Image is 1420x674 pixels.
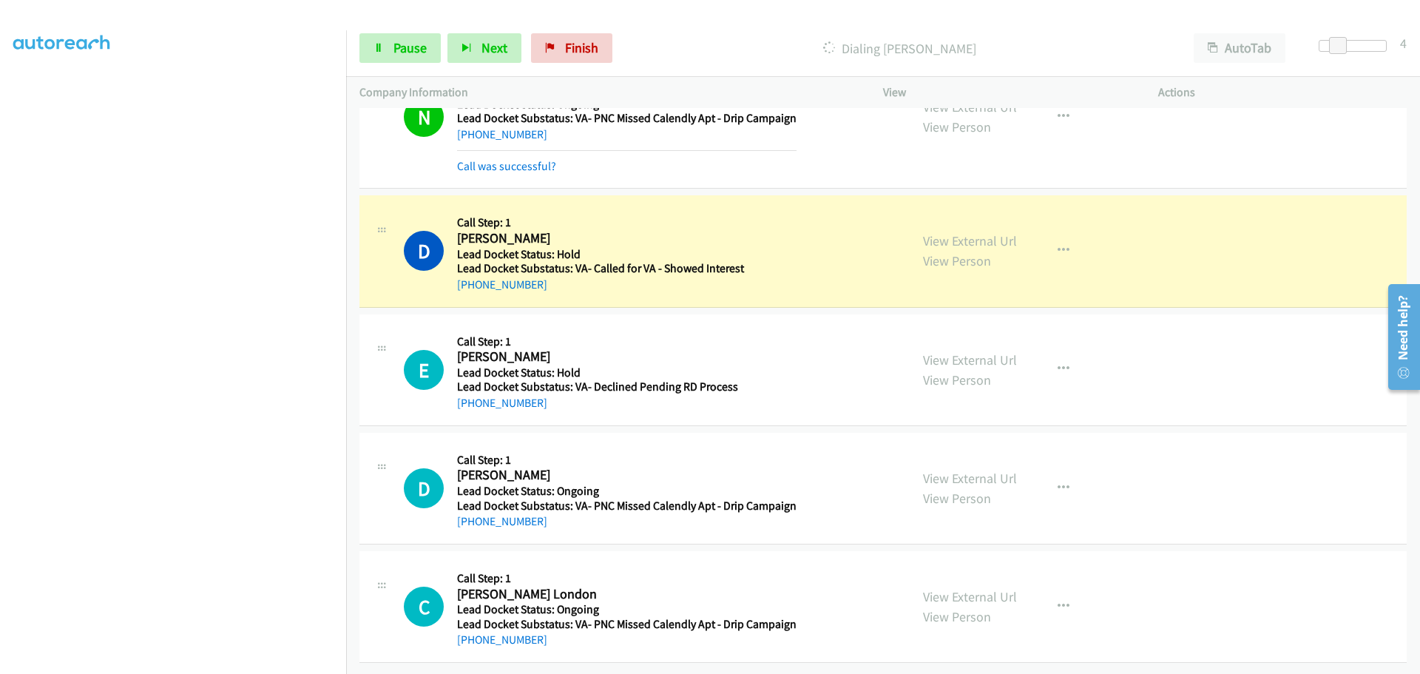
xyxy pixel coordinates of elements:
[457,215,791,230] h5: Call Step: 1
[359,84,856,101] p: Company Information
[923,470,1017,487] a: View External Url
[457,348,791,365] h2: [PERSON_NAME]
[923,588,1017,605] a: View External Url
[923,351,1017,368] a: View External Url
[457,571,797,586] h5: Call Step: 1
[1194,33,1285,63] button: AutoTab
[457,380,791,394] h5: Lead Docket Substatus: VA- Declined Pending RD Process
[457,467,791,484] h2: [PERSON_NAME]
[457,514,547,528] a: [PHONE_NUMBER]
[923,490,991,507] a: View Person
[457,365,791,380] h5: Lead Docket Status: Hold
[457,617,797,632] h5: Lead Docket Substatus: VA- PNC Missed Calendly Apt - Drip Campaign
[481,39,507,56] span: Next
[457,396,547,410] a: [PHONE_NUMBER]
[404,587,444,627] div: The call is yet to be attempted
[923,252,991,269] a: View Person
[923,608,991,625] a: View Person
[404,97,444,137] h1: N
[565,39,598,56] span: Finish
[457,484,797,499] h5: Lead Docket Status: Ongoing
[923,232,1017,249] a: View External Url
[457,261,791,276] h5: Lead Docket Substatus: VA- Called for VA - Showed Interest
[457,159,556,173] a: Call was successful?
[404,350,444,390] div: The call is yet to be attempted
[883,84,1132,101] p: View
[404,350,444,390] h1: E
[923,371,991,388] a: View Person
[1158,84,1407,101] p: Actions
[1400,33,1407,53] div: 4
[404,468,444,508] div: The call is yet to be attempted
[393,39,427,56] span: Pause
[457,111,797,126] h5: Lead Docket Substatus: VA- PNC Missed Calendly Apt - Drip Campaign
[457,230,791,247] h2: [PERSON_NAME]
[531,33,612,63] a: Finish
[457,127,547,141] a: [PHONE_NUMBER]
[923,98,1017,115] a: View External Url
[404,231,444,271] h1: D
[923,118,991,135] a: View Person
[359,33,441,63] a: Pause
[457,586,791,603] h2: [PERSON_NAME] London
[457,247,791,262] h5: Lead Docket Status: Hold
[457,277,547,291] a: [PHONE_NUMBER]
[457,334,791,349] h5: Call Step: 1
[457,453,797,468] h5: Call Step: 1
[457,633,547,647] a: [PHONE_NUMBER]
[404,587,444,627] h1: C
[447,33,521,63] button: Next
[632,38,1167,58] p: Dialing [PERSON_NAME]
[1377,278,1420,396] iframe: Resource Center
[404,468,444,508] h1: D
[457,499,797,513] h5: Lead Docket Substatus: VA- PNC Missed Calendly Apt - Drip Campaign
[457,602,797,617] h5: Lead Docket Status: Ongoing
